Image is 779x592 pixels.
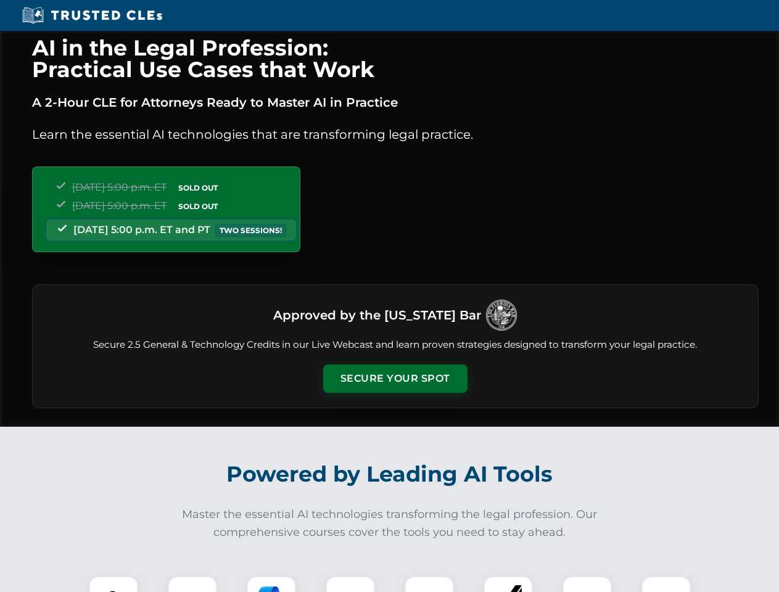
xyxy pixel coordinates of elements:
button: Secure Your Spot [323,364,468,393]
p: Learn the essential AI technologies that are transforming legal practice. [32,125,759,144]
p: Secure 2.5 General & Technology Credits in our Live Webcast and learn proven strategies designed ... [47,338,743,352]
p: A 2-Hour CLE for Attorneys Ready to Master AI in Practice [32,92,759,112]
h3: Approved by the [US_STATE] Bar [273,304,481,326]
span: [DATE] 5:00 p.m. ET [72,181,167,193]
img: Trusted CLEs [19,6,166,25]
h2: Powered by Leading AI Tools [48,453,732,496]
h1: AI in the Legal Profession: Practical Use Cases that Work [32,37,759,80]
span: SOLD OUT [174,200,222,213]
img: Logo [486,300,517,331]
span: [DATE] 5:00 p.m. ET [72,200,167,212]
span: SOLD OUT [174,181,222,194]
p: Master the essential AI technologies transforming the legal profession. Our comprehensive courses... [174,506,606,541]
